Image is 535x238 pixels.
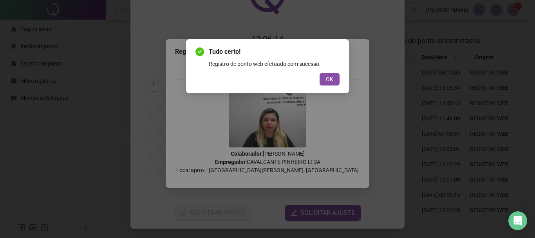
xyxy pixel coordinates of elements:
button: OK [320,73,340,85]
span: Tudo certo! [209,47,340,56]
span: check-circle [195,47,204,56]
span: OK [326,75,333,84]
div: Open Intercom Messenger [508,211,527,230]
div: Registro de ponto web efetuado com sucesso. [209,60,340,68]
